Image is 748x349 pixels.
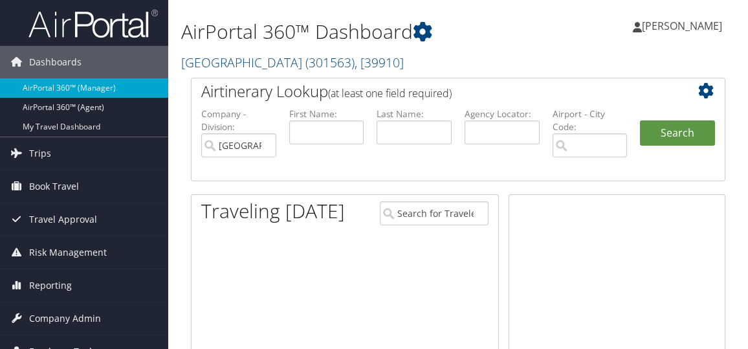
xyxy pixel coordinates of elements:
[201,107,276,134] label: Company - Division:
[289,107,364,120] label: First Name:
[29,236,107,269] span: Risk Management
[201,197,345,225] h1: Traveling [DATE]
[465,107,540,120] label: Agency Locator:
[29,170,79,203] span: Book Travel
[29,302,101,335] span: Company Admin
[29,137,51,170] span: Trips
[201,80,670,102] h2: Airtinerary Lookup
[305,54,355,71] span: ( 301563 )
[553,107,628,134] label: Airport - City Code:
[29,203,97,236] span: Travel Approval
[181,18,551,45] h1: AirPortal 360™ Dashboard
[377,107,452,120] label: Last Name:
[29,269,72,302] span: Reporting
[28,8,158,39] img: airportal-logo.png
[633,6,735,45] a: [PERSON_NAME]
[328,86,452,100] span: (at least one field required)
[640,120,715,146] button: Search
[642,19,722,33] span: [PERSON_NAME]
[29,46,82,78] span: Dashboards
[380,201,488,225] input: Search for Traveler
[355,54,404,71] span: , [ 39910 ]
[181,54,404,71] a: [GEOGRAPHIC_DATA]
